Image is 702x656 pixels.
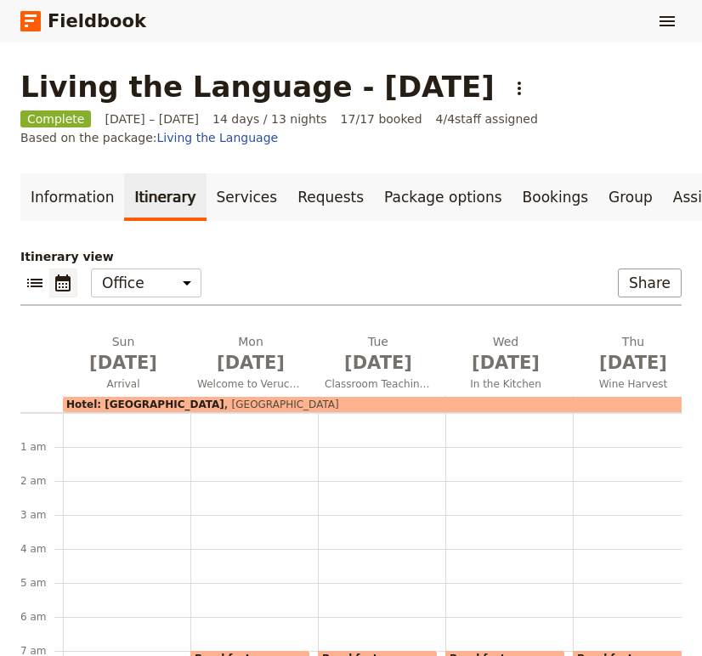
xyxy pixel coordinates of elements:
[580,350,687,376] span: [DATE]
[157,131,279,144] a: Living the Language
[618,269,682,297] button: Share
[598,173,663,221] a: Group
[20,610,63,624] div: 6 am
[573,333,700,396] button: Thu [DATE]Wine Harvest
[66,399,224,410] span: Hotel: [GEOGRAPHIC_DATA]
[212,110,327,127] span: 14 days / 13 nights
[20,440,63,454] div: 1 am
[70,350,177,376] span: [DATE]
[452,350,559,376] span: [DATE]
[124,173,206,221] a: Itinerary
[445,333,573,396] button: Wed [DATE]In the Kitchen
[436,110,538,127] span: 4 / 4 staff assigned
[653,7,682,36] button: Show menu
[63,377,184,391] span: Arrival
[63,333,190,396] button: Sun [DATE]Arrival
[374,173,512,221] a: Package options
[341,110,422,127] span: 17/17 booked
[325,350,432,376] span: [DATE]
[325,333,432,376] h2: Tue
[20,576,63,590] div: 5 am
[580,333,687,376] h2: Thu
[190,333,318,396] button: Mon [DATE]Welcome to Verucchio
[197,333,304,376] h2: Mon
[20,269,49,297] button: List view
[573,377,694,391] span: Wine Harvest
[70,333,177,376] h2: Sun
[20,542,63,556] div: 4 am
[224,399,339,410] span: [GEOGRAPHIC_DATA]
[20,7,146,36] a: Fieldbook
[20,173,124,221] a: Information
[20,508,63,522] div: 3 am
[190,377,311,391] span: Welcome to Verucchio
[207,173,288,221] a: Services
[287,173,374,221] a: Requests
[445,377,566,391] span: In the Kitchen
[452,333,559,376] h2: Wed
[20,70,495,104] h1: Living the Language - [DATE]
[20,474,63,488] div: 2 am
[197,350,304,376] span: [DATE]
[318,377,439,391] span: Classroom Teaching Starts
[318,333,445,396] button: Tue [DATE]Classroom Teaching Starts
[20,248,682,265] p: Itinerary view
[105,110,199,127] span: [DATE] – [DATE]
[49,269,77,297] button: Calendar view
[512,173,598,221] a: Bookings
[505,74,534,103] button: Actions
[20,110,91,127] span: Complete
[20,129,278,146] span: Based on the package:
